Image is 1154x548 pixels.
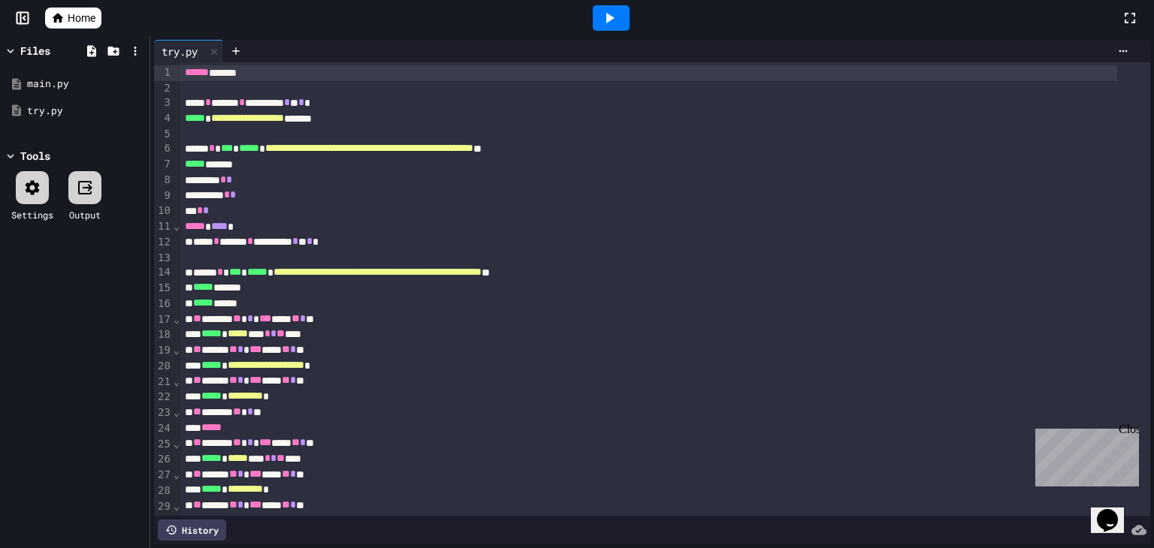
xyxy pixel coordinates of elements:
[154,111,173,127] div: 4
[154,343,173,359] div: 19
[154,468,173,483] div: 27
[154,127,173,142] div: 5
[20,148,50,164] div: Tools
[154,405,173,421] div: 23
[68,11,95,26] span: Home
[45,8,101,29] a: Home
[154,499,173,515] div: 29
[154,483,173,499] div: 28
[154,265,173,281] div: 14
[11,208,53,221] div: Settings
[6,6,104,95] div: Chat with us now!Close
[173,468,180,480] span: Fold line
[27,77,144,92] div: main.py
[154,81,173,96] div: 2
[20,43,50,59] div: Files
[27,104,144,119] div: try.py
[173,344,180,356] span: Fold line
[154,452,173,468] div: 26
[154,375,173,390] div: 21
[154,157,173,173] div: 7
[154,312,173,328] div: 17
[154,40,224,62] div: try.py
[154,514,173,530] div: 30
[154,44,205,59] div: try.py
[154,281,173,297] div: 15
[173,438,180,450] span: Fold line
[154,421,173,437] div: 24
[173,313,180,325] span: Fold line
[154,219,173,235] div: 11
[158,519,226,540] div: History
[154,390,173,405] div: 22
[154,359,173,375] div: 20
[173,406,180,418] span: Fold line
[154,141,173,157] div: 6
[69,208,101,221] div: Output
[173,500,180,512] span: Fold line
[154,297,173,312] div: 16
[154,235,173,251] div: 12
[154,173,173,188] div: 8
[154,437,173,453] div: 25
[154,65,173,81] div: 1
[154,327,173,343] div: 18
[173,220,180,232] span: Fold line
[1091,488,1139,533] iframe: chat widget
[1029,423,1139,486] iframe: chat widget
[154,203,173,219] div: 10
[154,188,173,204] div: 9
[173,375,180,387] span: Fold line
[154,251,173,266] div: 13
[154,95,173,111] div: 3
